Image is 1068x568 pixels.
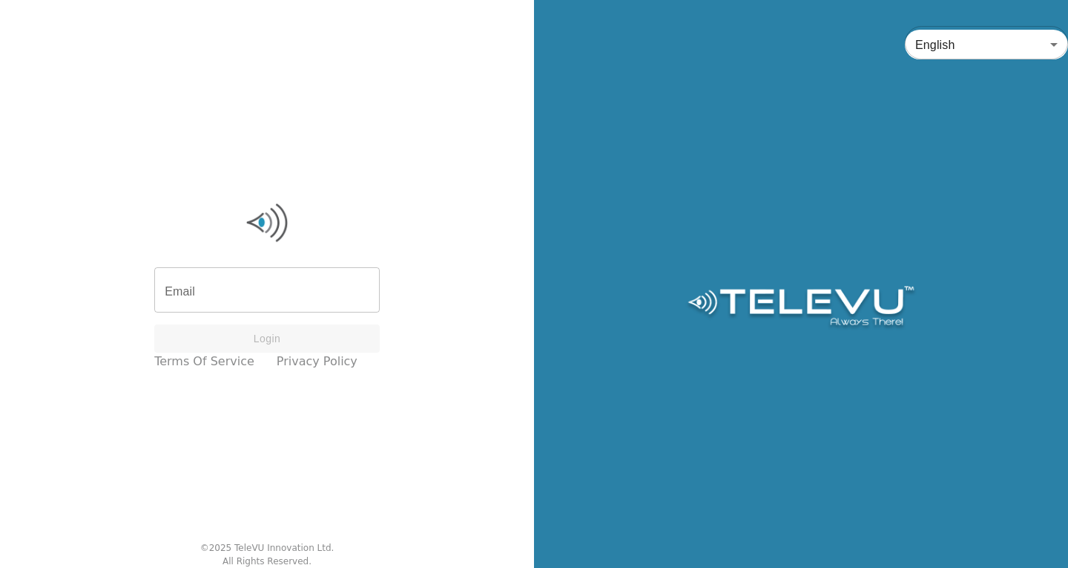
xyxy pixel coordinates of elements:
[685,286,916,330] img: Logo
[200,541,334,555] div: © 2025 TeleVU Innovation Ltd.
[222,555,311,568] div: All Rights Reserved.
[154,200,380,245] img: Logo
[905,24,1068,65] div: English
[154,353,254,370] a: Terms of Service
[277,353,357,370] a: Privacy Policy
